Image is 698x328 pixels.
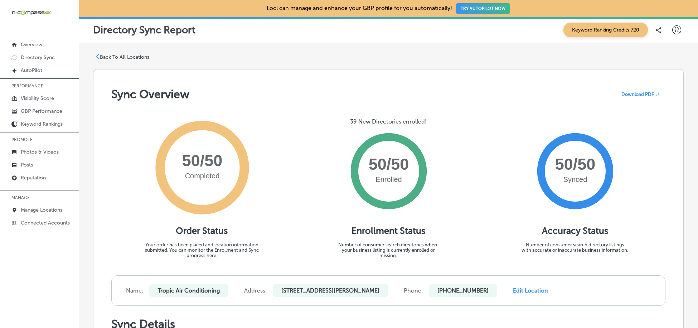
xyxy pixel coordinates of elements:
[21,207,62,213] p: Manage Locations
[21,121,63,127] p: Keyword Rankings
[93,24,195,36] p: Directory Sync Report
[456,3,510,14] button: TRY AUTOPILOT NOW
[273,284,388,297] p: [STREET_ADDRESS][PERSON_NAME]
[21,220,70,226] p: Connected Accounts
[21,42,42,48] p: Overview
[149,284,228,297] p: Tropic Air Conditioning
[244,287,267,294] label: Address:
[111,87,189,101] h1: Sync Overview
[21,95,54,101] p: Visibility Score
[21,54,55,61] p: Directory Sync
[563,23,648,37] span: Keyword Ranking Credits: 720
[429,284,497,297] p: [PHONE_NUMBER]
[11,9,51,16] img: 660ab0bf-5cc7-4cb8-ba1c-48b5ae0f18e60NCTV_CLogo_TV_Black_-500x88.png
[21,67,42,73] p: AutoPilot
[176,225,228,236] h1: Order Status
[21,175,46,181] p: Reputation
[21,108,62,114] p: GBP Performance
[521,242,629,253] p: Number of consumer search directory listings with accurate or inaccurate business information.
[21,149,59,155] p: Photos & Videos
[139,242,265,258] p: Your order has been placed and location information submitted. You can monitor the Enrollment and...
[21,162,33,168] p: Posts
[335,242,442,258] p: Number of consumer search directories where your business listing is currently enrolled or missing.
[404,287,423,294] label: Phone:
[542,225,608,236] h1: Accuracy Status
[100,54,149,60] p: Back To All Locations
[352,225,425,236] h1: Enrollment Status
[621,92,654,97] span: Download PDF
[126,287,144,294] label: Name:
[350,118,427,125] p: 39 New Directories enrolled!
[95,54,149,61] a: Back To All Locations
[513,287,548,294] a: Edit Location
